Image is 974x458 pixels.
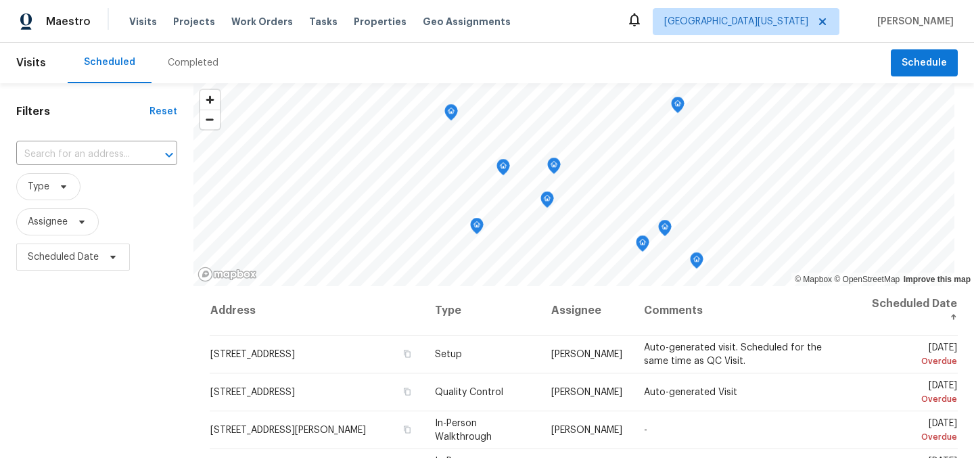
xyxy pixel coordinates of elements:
span: Scheduled Date [28,250,99,264]
div: Reset [149,105,177,118]
div: Map marker [671,97,685,118]
div: Map marker [540,191,554,212]
div: Scheduled [84,55,135,69]
div: Map marker [470,218,484,239]
span: [PERSON_NAME] [551,426,622,435]
a: Mapbox [795,275,832,284]
span: Work Orders [231,15,293,28]
button: Copy Address [401,386,413,398]
button: Zoom in [200,90,220,110]
span: [PERSON_NAME] [551,350,622,359]
span: [PERSON_NAME] [872,15,954,28]
div: Map marker [690,252,703,273]
span: [STREET_ADDRESS] [210,350,295,359]
div: Map marker [496,159,510,180]
span: Assignee [28,215,68,229]
span: Geo Assignments [423,15,511,28]
th: Scheduled Date ↑ [858,286,958,336]
div: Overdue [868,354,957,368]
span: Schedule [902,55,947,72]
span: Type [28,180,49,193]
div: Map marker [658,220,672,241]
h1: Filters [16,105,149,118]
div: Map marker [636,235,649,256]
span: [GEOGRAPHIC_DATA][US_STATE] [664,15,808,28]
th: Assignee [540,286,633,336]
span: [DATE] [868,343,957,368]
span: Setup [435,350,462,359]
th: Comments [633,286,858,336]
span: Tasks [309,17,338,26]
span: Projects [173,15,215,28]
button: Zoom out [200,110,220,129]
span: Auto-generated visit. Scheduled for the same time as QC Visit. [644,343,822,366]
th: Type [424,286,540,336]
div: Map marker [547,158,561,179]
div: Completed [168,56,218,70]
a: OpenStreetMap [834,275,900,284]
button: Copy Address [401,423,413,436]
span: In-Person Walkthrough [435,419,492,442]
span: [DATE] [868,419,957,444]
div: Map marker [444,104,458,125]
span: [PERSON_NAME] [551,388,622,397]
canvas: Map [193,83,954,286]
div: Overdue [868,430,957,444]
span: Maestro [46,15,91,28]
a: Improve this map [904,275,971,284]
span: - [644,426,647,435]
div: Overdue [868,392,957,406]
span: Quality Control [435,388,503,397]
a: Mapbox homepage [198,267,257,282]
input: Search for an address... [16,144,139,165]
span: [STREET_ADDRESS] [210,388,295,397]
th: Address [210,286,424,336]
span: [STREET_ADDRESS][PERSON_NAME] [210,426,366,435]
button: Open [160,145,179,164]
span: [DATE] [868,381,957,406]
span: Properties [354,15,407,28]
span: Visits [16,48,46,78]
button: Schedule [891,49,958,77]
span: Visits [129,15,157,28]
button: Copy Address [401,348,413,360]
span: Auto-generated Visit [644,388,737,397]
